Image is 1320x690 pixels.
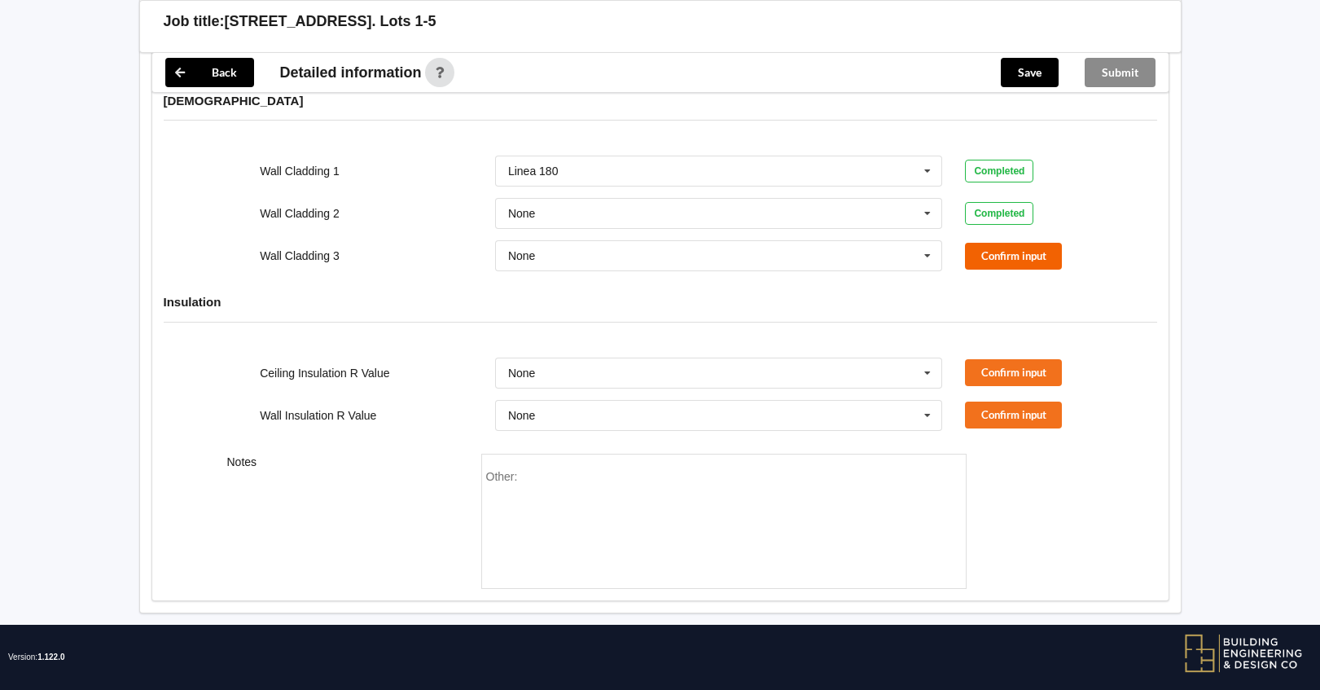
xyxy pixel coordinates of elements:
div: None [508,367,535,379]
div: Completed [965,160,1033,182]
label: Ceiling Insulation R Value [260,367,389,380]
span: Version: [8,625,65,690]
h3: [STREET_ADDRESS]. Lots 1-5 [225,12,436,31]
label: Wall Insulation R Value [260,409,376,422]
button: Confirm input [965,243,1062,270]
img: BEDC logo [1184,633,1304,674]
button: Confirm input [965,359,1062,386]
div: Notes [216,454,470,589]
div: None [508,208,535,219]
div: None [508,410,535,421]
h4: [DEMOGRAPHIC_DATA] [164,93,1157,108]
form: notes-field [481,454,967,589]
label: Wall Cladding 3 [260,249,340,262]
div: None [508,250,535,261]
span: Detailed information [280,65,422,80]
span: Other: [486,470,518,483]
h4: Insulation [164,294,1157,310]
div: Linea 180 [508,165,559,177]
span: 1.122.0 [37,653,64,661]
h3: Job title: [164,12,225,31]
button: Confirm input [965,402,1062,429]
button: Back [165,58,254,87]
button: Save [1001,58,1059,87]
div: Completed [965,202,1033,225]
label: Wall Cladding 1 [260,165,340,178]
label: Wall Cladding 2 [260,207,340,220]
